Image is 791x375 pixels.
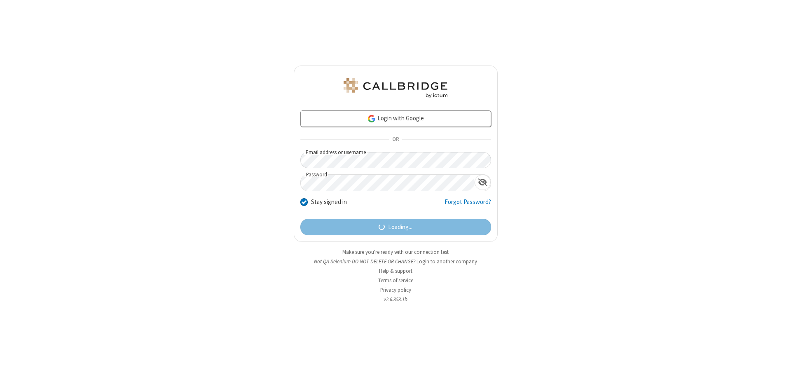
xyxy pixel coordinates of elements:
div: Show password [475,175,491,190]
button: Loading... [300,219,491,235]
a: Help & support [379,267,412,274]
img: QA Selenium DO NOT DELETE OR CHANGE [342,78,449,98]
a: Terms of service [378,277,413,284]
input: Password [301,175,475,191]
a: Forgot Password? [445,197,491,213]
img: google-icon.png [367,114,376,123]
span: Loading... [388,223,412,232]
a: Make sure you're ready with our connection test [342,248,449,255]
button: Login to another company [417,258,477,265]
li: v2.6.353.1b [294,295,498,303]
label: Stay signed in [311,197,347,207]
a: Login with Google [300,110,491,127]
span: OR [389,134,402,145]
input: Email address or username [300,152,491,168]
a: Privacy policy [380,286,411,293]
li: Not QA Selenium DO NOT DELETE OR CHANGE? [294,258,498,265]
